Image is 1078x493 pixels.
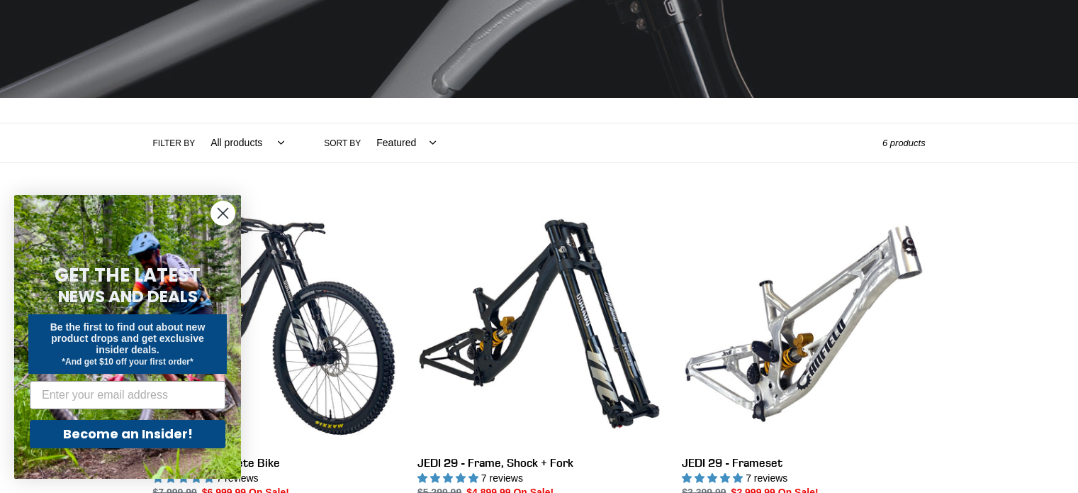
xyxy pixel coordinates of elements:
span: Be the first to find out about new product drops and get exclusive insider deals. [50,321,206,355]
label: Sort by [324,137,361,150]
button: Close dialog [210,201,235,226]
input: Enter your email address [30,381,225,409]
span: GET THE LATEST [55,262,201,288]
button: Become an Insider! [30,420,225,448]
label: Filter by [153,137,196,150]
span: *And get $10 off your first order* [62,357,193,367]
span: 6 products [882,138,926,148]
span: NEWS AND DEALS [58,285,198,308]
